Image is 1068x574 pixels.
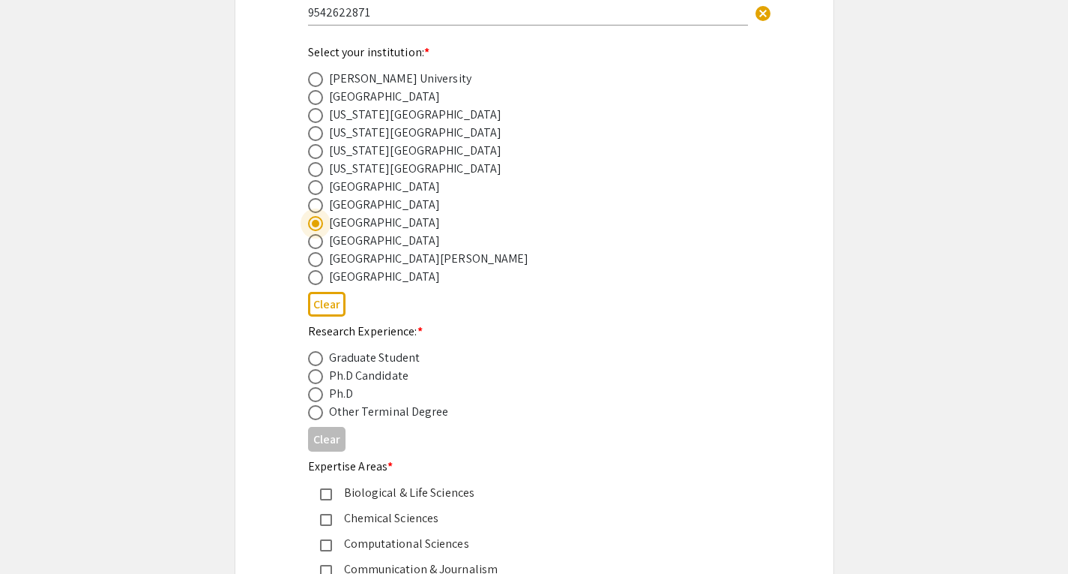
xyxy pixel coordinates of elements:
[329,349,420,367] div: Graduate Student
[308,5,748,20] input: Type Here
[329,88,441,106] div: [GEOGRAPHIC_DATA]
[329,367,408,385] div: Ph.D Candidate
[329,385,353,403] div: Ph.D
[329,142,502,160] div: [US_STATE][GEOGRAPHIC_DATA]
[332,535,725,553] div: Computational Sciences
[308,44,430,60] mat-label: Select your institution:
[329,250,529,268] div: [GEOGRAPHIC_DATA][PERSON_NAME]
[754,5,772,23] span: cancel
[329,160,502,178] div: [US_STATE][GEOGRAPHIC_DATA]
[329,214,441,232] div: [GEOGRAPHIC_DATA]
[329,403,449,421] div: Other Terminal Degree
[11,506,64,563] iframe: Chat
[329,106,502,124] div: [US_STATE][GEOGRAPHIC_DATA]
[329,268,441,286] div: [GEOGRAPHIC_DATA]
[329,70,471,88] div: [PERSON_NAME] University
[332,484,725,502] div: Biological & Life Sciences
[308,323,423,339] mat-label: Research Experience:
[329,196,441,214] div: [GEOGRAPHIC_DATA]
[329,124,502,142] div: [US_STATE][GEOGRAPHIC_DATA]
[308,427,346,452] button: Clear
[329,178,441,196] div: [GEOGRAPHIC_DATA]
[308,458,393,474] mat-label: Expertise Areas
[329,232,441,250] div: [GEOGRAPHIC_DATA]
[332,509,725,527] div: Chemical Sciences
[308,292,346,317] button: Clear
